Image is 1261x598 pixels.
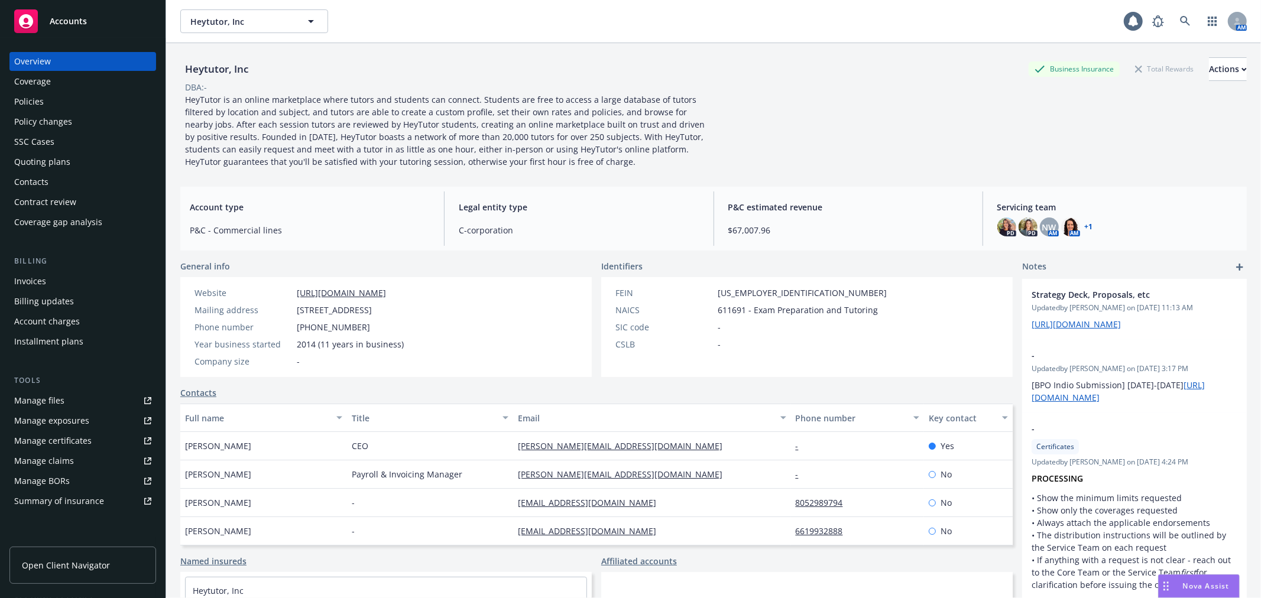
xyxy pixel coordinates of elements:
a: Manage claims [9,451,156,470]
span: [PERSON_NAME] [185,496,251,509]
div: Tools [9,375,156,386]
div: Year business started [195,338,292,350]
span: $67,007.96 [728,224,968,236]
div: Business Insurance [1029,61,1120,76]
a: +1 [1085,223,1093,230]
button: Email [513,404,790,432]
span: 611691 - Exam Preparation and Tutoring [718,304,878,316]
a: 8052989794 [796,497,852,508]
div: FEIN [615,287,713,299]
p: • Show the minimum limits requested • Show only the coverages requested • Always attach the appli... [1032,492,1237,591]
a: [EMAIL_ADDRESS][DOMAIN_NAME] [518,525,666,537]
a: Affiliated accounts [601,555,677,567]
a: Manage files [9,391,156,410]
span: No [941,468,952,480]
div: Strategy Deck, Proposals, etcUpdatedby [PERSON_NAME] on [DATE] 11:13 AM[URL][DOMAIN_NAME] [1022,279,1247,340]
div: Contacts [14,173,48,191]
strong: PROCESSING [1032,473,1083,484]
a: add [1233,260,1247,274]
span: Updated by [PERSON_NAME] on [DATE] 11:13 AM [1032,303,1237,313]
button: Full name [180,404,347,432]
span: - [352,496,355,509]
span: Legal entity type [459,201,699,213]
span: [PERSON_NAME] [185,440,251,452]
div: Overview [14,52,51,71]
div: Account charges [14,312,80,331]
div: Coverage gap analysis [14,213,102,232]
a: 6619932888 [796,525,852,537]
span: Certificates [1036,441,1074,452]
button: Phone number [791,404,924,432]
span: NW [1042,221,1056,233]
a: Contacts [9,173,156,191]
span: Payroll & Invoicing Manager [352,468,462,480]
span: C-corporation [459,224,699,236]
div: Quoting plans [14,152,70,171]
div: Website [195,287,292,299]
div: Manage files [14,391,64,410]
span: Account type [190,201,430,213]
div: Billing updates [14,292,74,311]
span: - [1032,349,1207,362]
span: Servicing team [997,201,1237,213]
a: Manage exposures [9,411,156,430]
div: Phone number [796,412,906,424]
a: - [796,469,808,480]
span: CEO [352,440,368,452]
a: [PERSON_NAME][EMAIL_ADDRESS][DOMAIN_NAME] [518,440,732,451]
div: SSC Cases [14,132,54,151]
span: - [297,355,300,368]
a: Invoices [9,272,156,291]
a: Manage certificates [9,431,156,450]
span: Heytutor, Inc [190,15,293,28]
span: Yes [941,440,954,452]
a: Contract review [9,193,156,212]
span: Accounts [50,17,87,26]
button: Actions [1209,57,1247,81]
span: 2014 (11 years in business) [297,338,404,350]
div: Phone number [195,321,292,333]
span: [PERSON_NAME] [185,525,251,537]
a: - [796,440,808,451]
span: [US_EMPLOYER_IDENTIFICATION_NUMBER] [718,287,887,299]
div: -Updatedby [PERSON_NAME] on [DATE] 3:17 PM[BPO Indio Submission] [DATE]-[DATE][URL][DOMAIN_NAME] [1022,340,1247,413]
div: SIC code [615,321,713,333]
span: - [352,525,355,537]
span: No [941,496,952,509]
a: Policies [9,92,156,111]
img: photo [1019,217,1038,236]
a: Named insureds [180,555,247,567]
img: photo [997,217,1016,236]
div: Mailing address [195,304,292,316]
span: [STREET_ADDRESS] [297,304,372,316]
a: Summary of insurance [9,492,156,511]
div: DBA: - [185,81,207,93]
div: Title [352,412,496,424]
div: Coverage [14,72,51,91]
div: Key contact [929,412,995,424]
div: CSLB [615,338,713,350]
div: Summary of insurance [14,492,104,511]
div: Contract review [14,193,76,212]
span: - [718,338,721,350]
button: Title [347,404,514,432]
span: Nova Assist [1183,581,1230,591]
div: Actions [1209,58,1247,80]
span: Notes [1022,260,1046,274]
a: [URL][DOMAIN_NAME] [297,287,386,298]
a: Account charges [9,312,156,331]
span: - [718,321,721,333]
span: Strategy Deck, Proposals, etc [1032,288,1207,301]
span: HeyTutor is an online marketplace where tutors and students can connect. Students are free to acc... [185,94,707,167]
div: Manage BORs [14,472,70,490]
a: Heytutor, Inc [193,585,244,596]
div: Billing [9,255,156,267]
span: General info [180,260,230,272]
a: [URL][DOMAIN_NAME] [1032,318,1121,330]
span: P&C estimated revenue [728,201,968,213]
div: Drag to move [1159,575,1174,597]
a: Accounts [9,5,156,38]
span: - [1032,422,1207,435]
span: No [941,525,952,537]
button: Heytutor, Inc [180,9,328,33]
